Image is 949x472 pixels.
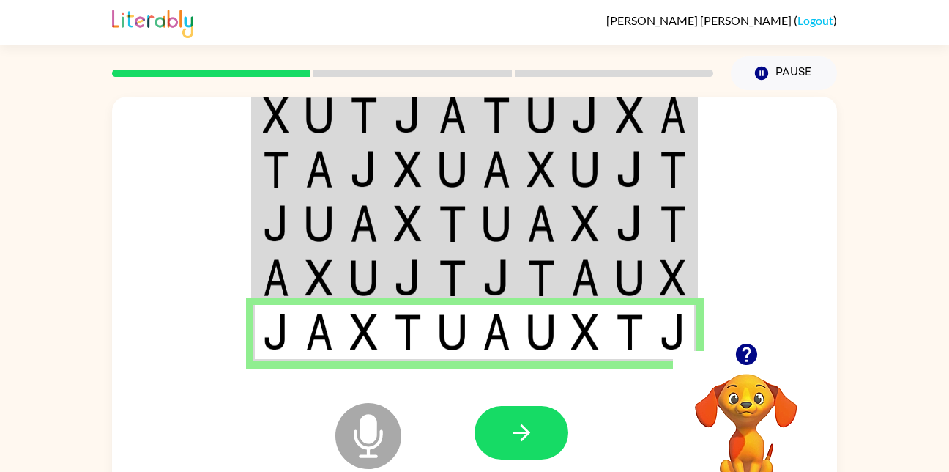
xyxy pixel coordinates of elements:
[571,205,599,242] img: x
[394,205,422,242] img: x
[616,205,644,242] img: j
[350,151,378,188] img: j
[606,13,837,27] div: ( )
[439,205,466,242] img: t
[263,205,289,242] img: j
[527,314,555,350] img: u
[112,6,193,38] img: Literably
[350,259,378,296] img: u
[660,151,686,188] img: t
[350,205,378,242] img: a
[350,314,378,350] img: x
[263,259,289,296] img: a
[394,97,422,133] img: j
[483,151,510,188] img: a
[350,97,378,133] img: t
[263,314,289,350] img: j
[394,259,422,296] img: j
[527,151,555,188] img: x
[394,151,422,188] img: x
[263,151,289,188] img: t
[305,151,333,188] img: a
[263,97,289,133] img: x
[571,151,599,188] img: u
[439,259,466,296] img: t
[305,259,333,296] img: x
[660,314,686,350] img: j
[616,314,644,350] img: t
[660,97,686,133] img: a
[483,259,510,296] img: j
[527,205,555,242] img: a
[571,259,599,296] img: a
[527,97,555,133] img: u
[394,314,422,350] img: t
[439,151,466,188] img: u
[660,205,686,242] img: t
[305,205,333,242] img: u
[571,314,599,350] img: x
[483,97,510,133] img: t
[305,314,333,350] img: a
[660,259,686,296] img: x
[527,259,555,296] img: t
[483,314,510,350] img: a
[483,205,510,242] img: u
[616,97,644,133] img: x
[616,151,644,188] img: j
[439,97,466,133] img: a
[439,314,466,350] img: u
[731,56,837,90] button: Pause
[616,259,644,296] img: u
[571,97,599,133] img: j
[606,13,794,27] span: [PERSON_NAME] [PERSON_NAME]
[797,13,833,27] a: Logout
[305,97,333,133] img: u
